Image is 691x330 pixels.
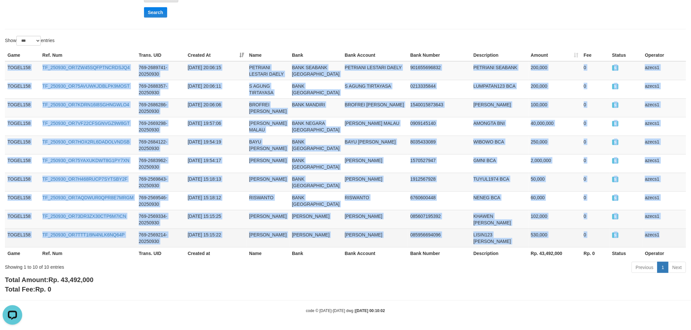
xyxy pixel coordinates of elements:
[342,154,408,173] td: [PERSON_NAME]
[642,98,686,117] td: azecs1
[247,98,289,117] td: BROFREI [PERSON_NAME]
[289,247,342,259] th: Bank
[136,49,185,61] th: Trans. UID
[408,49,471,61] th: Bank Number
[581,210,610,229] td: 0
[136,210,185,229] td: 769-2569334-20250930
[5,286,51,293] b: Total Fee:
[289,191,342,210] td: BANK [GEOGRAPHIC_DATA]
[42,121,130,126] a: TF_250930_OR7VF22CFSGNVGZ9W8GT
[581,98,610,117] td: 0
[528,98,581,117] td: 100,000
[247,61,289,80] td: PETRIANI LESTARI DAELY
[471,229,528,247] td: LISIN123 [PERSON_NAME]
[35,286,51,293] span: Rp. 0
[408,173,471,191] td: 1912567928
[306,308,385,313] small: code © [DATE]-[DATE] dwg |
[5,173,40,191] td: TOGEL158
[247,210,289,229] td: [PERSON_NAME]
[642,247,686,259] th: Operator
[289,229,342,247] td: [PERSON_NAME]
[581,229,610,247] td: 0
[185,136,247,154] td: [DATE] 19:54:19
[612,232,619,238] span: SUCCESS
[185,117,247,136] td: [DATE] 19:57:06
[581,117,610,136] td: 0
[408,98,471,117] td: 1540015873643
[5,49,40,61] th: Game
[136,136,185,154] td: 769-2684122-20250930
[471,210,528,229] td: KHAWEN [PERSON_NAME]
[144,7,167,18] button: Search
[471,61,528,80] td: PETRIANI SEABANK
[185,173,247,191] td: [DATE] 15:18:13
[471,117,528,136] td: AMONGTA BNI
[471,173,528,191] td: TUYUL1974 BCA
[289,117,342,136] td: BANK NEGARA [GEOGRAPHIC_DATA]
[247,247,289,259] th: Name
[581,247,610,259] th: Rp. 0
[528,247,581,259] th: Rp. 43,492,000
[408,154,471,173] td: 1570527947
[289,210,342,229] td: [PERSON_NAME]
[471,80,528,98] td: LUMPATAN123 BCA
[408,117,471,136] td: 0909145140
[581,173,610,191] td: 0
[42,195,134,200] a: TF_250930_OR7AQDWUR0QPR8E7MRGM
[289,154,342,173] td: BANK [GEOGRAPHIC_DATA]
[136,98,185,117] td: 769-2686286-20250930
[612,195,619,201] span: SUCCESS
[136,173,185,191] td: 769-2569843-20250930
[528,61,581,80] td: 200,000
[342,98,408,117] td: BROFREI [PERSON_NAME]
[5,191,40,210] td: TOGEL158
[40,247,136,259] th: Ref. Num
[185,191,247,210] td: [DATE] 15:18:12
[528,173,581,191] td: 50,000
[185,210,247,229] td: [DATE] 15:15:25
[610,49,643,61] th: Status
[581,80,610,98] td: 0
[289,173,342,191] td: BANK [GEOGRAPHIC_DATA]
[342,117,408,136] td: [PERSON_NAME] MALAU
[136,61,185,80] td: 769-2689741-20250930
[642,136,686,154] td: azecs1
[48,276,93,283] span: Rp. 43,492,000
[610,247,643,259] th: Status
[408,191,471,210] td: 6760600448
[5,210,40,229] td: TOGEL158
[528,154,581,173] td: 2,000,000
[581,191,610,210] td: 0
[471,247,528,259] th: Description
[642,229,686,247] td: azecs1
[612,214,619,219] span: SUCCESS
[657,262,668,273] a: 1
[342,210,408,229] td: [PERSON_NAME]
[5,36,55,46] label: Show entries
[136,229,185,247] td: 769-2569214-20250930
[642,117,686,136] td: azecs1
[247,154,289,173] td: [PERSON_NAME]
[136,117,185,136] td: 769-2669298-20250930
[42,139,130,144] a: TF_250930_OR7HOX2RL6DADOLVNDSB
[342,80,408,98] td: S AGUNG TIRTAYASA
[136,154,185,173] td: 769-2683962-20250930
[612,121,619,127] span: SUCCESS
[5,154,40,173] td: TOGEL158
[471,98,528,117] td: [PERSON_NAME]
[136,247,185,259] th: Trans. UID
[247,117,289,136] td: [PERSON_NAME] MALAU
[528,117,581,136] td: 40,000,000
[581,61,610,80] td: 0
[16,36,41,46] select: Showentries
[528,80,581,98] td: 200,000
[247,229,289,247] td: [PERSON_NAME]
[42,102,129,107] a: TF_250930_OR7KDRN16I8SGHNGWLO4
[642,49,686,61] th: Operator
[581,154,610,173] td: 0
[408,61,471,80] td: 901655696832
[342,191,408,210] td: RISWANTO
[40,49,136,61] th: Ref. Num
[642,191,686,210] td: azecs1
[185,80,247,98] td: [DATE] 20:06:11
